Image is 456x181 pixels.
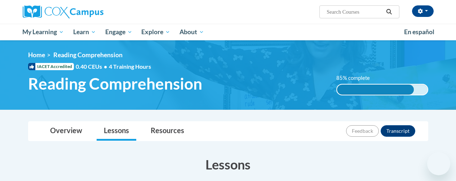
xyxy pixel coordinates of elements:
[381,125,415,137] button: Transcript
[336,74,378,82] label: 85% complete
[180,28,204,36] span: About
[141,28,170,36] span: Explore
[105,28,132,36] span: Engage
[28,51,45,59] a: Home
[427,152,450,175] iframe: Button to launch messaging window
[43,122,89,141] a: Overview
[23,5,103,18] img: Cox Campus
[412,5,434,17] button: Account Settings
[68,24,101,40] a: Learn
[143,122,191,141] a: Resources
[399,24,439,40] a: En español
[22,28,64,36] span: My Learning
[73,28,96,36] span: Learn
[326,8,384,16] input: Search Courses
[137,24,175,40] a: Explore
[18,24,69,40] a: My Learning
[28,74,202,93] span: Reading Comprehension
[97,122,136,141] a: Lessons
[28,63,74,70] span: IACET Accredited
[175,24,209,40] a: About
[104,63,107,70] span: •
[109,63,151,70] span: 4 Training Hours
[76,63,109,71] span: 0.40 CEUs
[101,24,137,40] a: Engage
[337,85,414,95] div: 85% complete
[28,155,428,173] h3: Lessons
[404,28,434,36] span: En español
[53,51,123,59] span: Reading Comprehension
[23,5,152,18] a: Cox Campus
[346,125,379,137] button: Feedback
[384,8,394,16] button: Search
[17,24,439,40] div: Main menu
